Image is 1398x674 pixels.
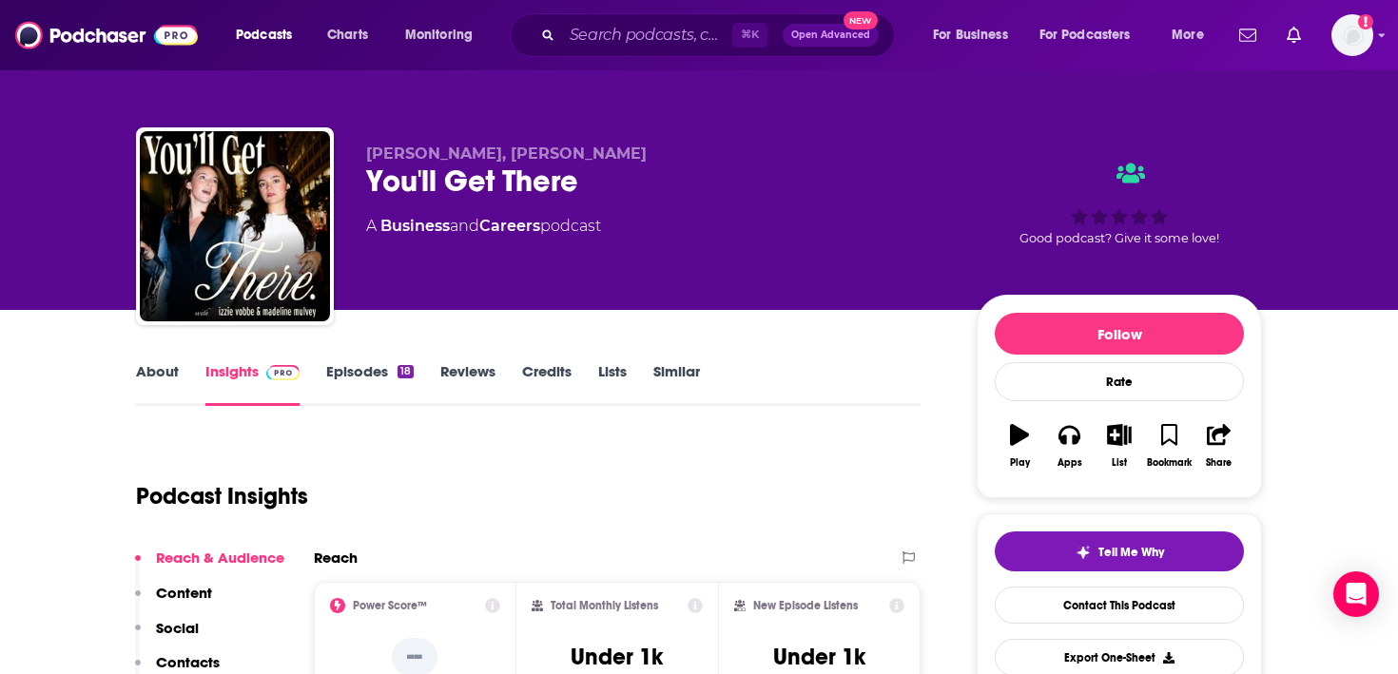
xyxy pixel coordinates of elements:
[920,20,1032,50] button: open menu
[933,22,1008,48] span: For Business
[528,13,913,57] div: Search podcasts, credits, & more...
[791,30,870,40] span: Open Advanced
[156,549,284,567] p: Reach & Audience
[326,362,414,406] a: Episodes18
[995,412,1044,480] button: Play
[135,549,284,584] button: Reach & Audience
[1112,457,1127,469] div: List
[598,362,627,406] a: Lists
[156,584,212,602] p: Content
[366,144,647,163] span: [PERSON_NAME], [PERSON_NAME]
[1019,231,1219,245] span: Good podcast? Give it some love!
[380,217,450,235] a: Business
[366,215,601,238] div: A podcast
[1172,22,1204,48] span: More
[1039,22,1131,48] span: For Podcasters
[571,643,663,671] h3: Under 1k
[135,584,212,619] button: Content
[977,144,1262,262] div: Good podcast? Give it some love!
[1331,14,1373,56] img: User Profile
[1027,20,1158,50] button: open menu
[136,362,179,406] a: About
[1095,412,1144,480] button: List
[1279,19,1309,51] a: Show notifications dropdown
[223,20,317,50] button: open menu
[551,599,658,612] h2: Total Monthly Listens
[1044,412,1094,480] button: Apps
[315,20,379,50] a: Charts
[353,599,427,612] h2: Power Score™
[1331,14,1373,56] span: Logged in as camsdkc
[995,531,1244,571] button: tell me why sparkleTell Me Why
[392,20,497,50] button: open menu
[522,362,572,406] a: Credits
[156,653,220,671] p: Contacts
[1158,20,1228,50] button: open menu
[773,643,865,671] h3: Under 1k
[266,365,300,380] img: Podchaser Pro
[236,22,292,48] span: Podcasts
[398,365,414,378] div: 18
[995,587,1244,624] a: Contact This Podcast
[1333,571,1379,617] div: Open Intercom Messenger
[135,619,199,654] button: Social
[732,23,767,48] span: ⌘ K
[1058,457,1082,469] div: Apps
[1144,412,1194,480] button: Bookmark
[314,549,358,567] h2: Reach
[753,599,858,612] h2: New Episode Listens
[479,217,540,235] a: Careers
[783,24,879,47] button: Open AdvancedNew
[1358,14,1373,29] svg: Add a profile image
[562,20,732,50] input: Search podcasts, credits, & more...
[440,362,495,406] a: Reviews
[327,22,368,48] span: Charts
[1098,545,1164,560] span: Tell Me Why
[450,217,479,235] span: and
[844,11,878,29] span: New
[1147,457,1192,469] div: Bookmark
[156,619,199,637] p: Social
[995,362,1244,401] div: Rate
[405,22,473,48] span: Monitoring
[1331,14,1373,56] button: Show profile menu
[1010,457,1030,469] div: Play
[653,362,700,406] a: Similar
[1206,457,1232,469] div: Share
[995,313,1244,355] button: Follow
[15,17,198,53] img: Podchaser - Follow, Share and Rate Podcasts
[1076,545,1091,560] img: tell me why sparkle
[140,131,330,321] img: You'll Get There
[1194,412,1244,480] button: Share
[205,362,300,406] a: InsightsPodchaser Pro
[136,482,308,510] h1: Podcast Insights
[1232,19,1264,51] a: Show notifications dropdown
